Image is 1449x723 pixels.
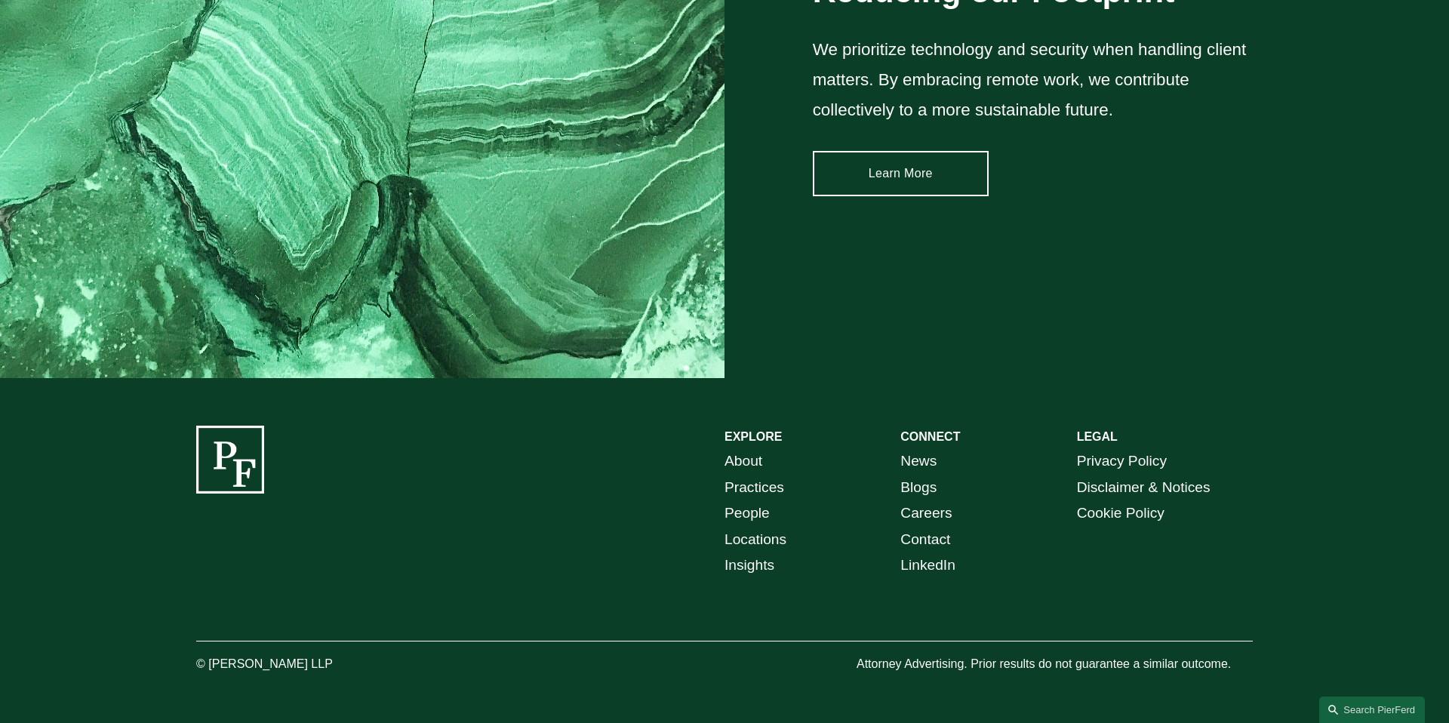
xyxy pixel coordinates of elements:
a: Practices [724,475,784,501]
a: Search this site [1319,697,1425,723]
a: Insights [724,552,774,579]
a: Cookie Policy [1077,500,1164,527]
p: Attorney Advertising. Prior results do not guarantee a similar outcome. [857,654,1253,675]
a: Contact [900,527,950,553]
a: About [724,448,762,475]
a: Blogs [900,475,937,501]
a: Disclaimer & Notices [1077,475,1211,501]
a: Locations [724,527,786,553]
p: © [PERSON_NAME] LLP [196,654,417,675]
a: LinkedIn [900,552,955,579]
a: Privacy Policy [1077,448,1167,475]
a: Careers [900,500,952,527]
strong: LEGAL [1077,430,1118,443]
a: People [724,500,770,527]
a: News [900,448,937,475]
a: Learn More [813,151,989,196]
strong: EXPLORE [724,430,782,443]
p: We prioritize technology and security when handling client matters. By embracing remote work, we ... [813,35,1253,126]
strong: CONNECT [900,430,960,443]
